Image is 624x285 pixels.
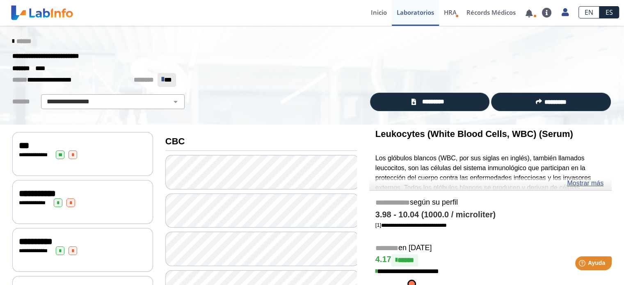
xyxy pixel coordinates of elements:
a: [1] [375,222,447,228]
iframe: Help widget launcher [551,253,615,276]
span: HRA [444,8,457,16]
a: ES [599,6,619,18]
h4: 4.17 [375,254,606,267]
b: CBC [165,136,185,146]
h5: según su perfil [375,198,606,207]
h5: en [DATE] [375,244,606,253]
h4: 3.98 - 10.04 (1000.0 / microliter) [375,210,606,220]
b: Leukocytes (White Blood Cells, WBC) (Serum) [375,129,573,139]
p: Los glóbulos blancos (WBC, por sus siglas en inglés), también llamados leucocitos, son las célula... [375,153,606,271]
a: Mostrar más [567,178,603,188]
a: EN [578,6,599,18]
